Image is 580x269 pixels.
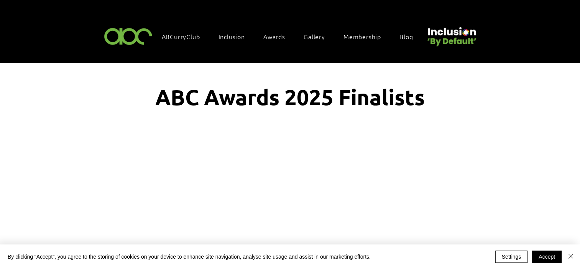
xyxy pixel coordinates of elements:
[340,28,393,45] a: Membership
[343,32,381,41] span: Membership
[263,32,285,41] span: Awards
[566,252,575,261] img: Close
[532,251,562,263] button: Accept
[300,28,337,45] a: Gallery
[304,32,325,41] span: Gallery
[495,251,528,263] button: Settings
[215,28,256,45] div: Inclusion
[102,25,155,47] img: ABC-Logo-Blank-Background-01-01-2.png
[158,28,212,45] a: ABCurryClub
[399,32,413,41] span: Blog
[566,251,575,263] button: Close
[155,83,425,110] span: ABC Awards 2025 Finalists
[8,253,371,260] span: By clicking “Accept”, you agree to the storing of cookies on your device to enhance site navigati...
[158,28,425,45] nav: Site
[425,21,478,47] img: Untitled design (22).png
[396,28,424,45] a: Blog
[219,32,245,41] span: Inclusion
[260,28,297,45] div: Awards
[162,32,200,41] span: ABCurryClub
